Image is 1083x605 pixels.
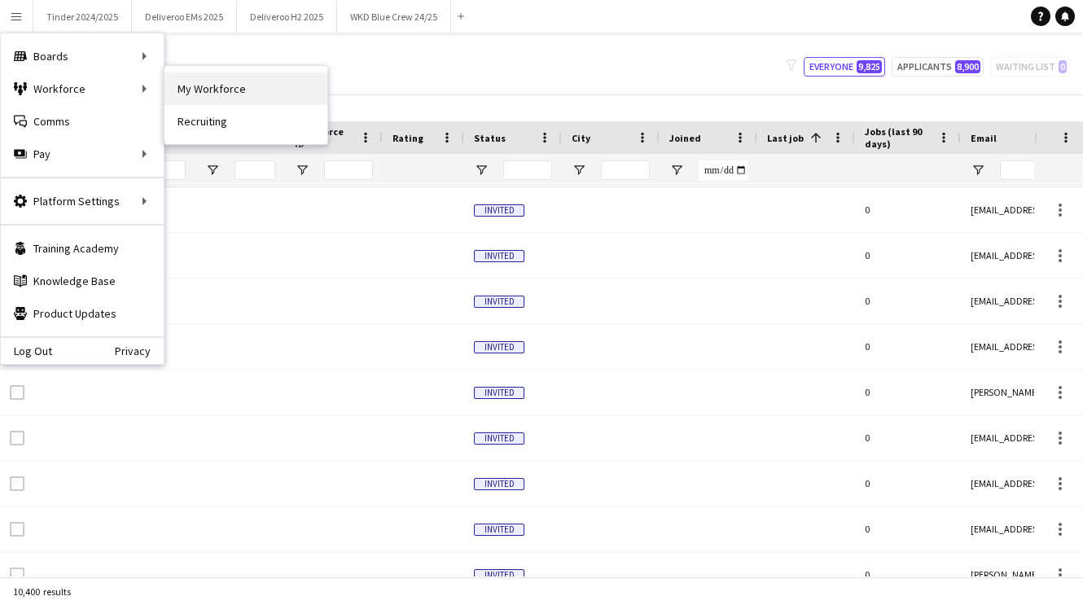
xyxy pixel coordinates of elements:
button: Open Filter Menu [295,163,309,178]
span: Rating [392,132,423,144]
a: Training Academy [1,232,164,265]
div: Pay [1,138,164,170]
button: Deliveroo H2 2025 [237,1,337,33]
span: Email [971,132,997,144]
input: Last Name Filter Input [235,160,275,180]
input: Row Selection is disabled for this row (unchecked) [10,431,24,445]
div: Boards [1,40,164,72]
input: Row Selection is disabled for this row (unchecked) [10,568,24,582]
input: Workforce ID Filter Input [324,160,373,180]
button: Deliveroo EMs 2025 [132,1,237,33]
a: Privacy [115,344,164,357]
input: First Name Filter Input [145,160,186,180]
div: 0 [855,370,961,414]
button: Tinder 2024/2025 [33,1,132,33]
a: Comms [1,105,164,138]
span: Invited [474,478,524,490]
button: Open Filter Menu [971,163,985,178]
a: Knowledge Base [1,265,164,297]
div: 0 [855,233,961,278]
div: 0 [855,278,961,323]
span: Invited [474,524,524,536]
input: Row Selection is disabled for this row (unchecked) [10,385,24,400]
a: Log Out [1,344,52,357]
a: Product Updates [1,297,164,330]
span: Invited [474,432,524,445]
span: Invited [474,250,524,262]
button: Everyone9,825 [804,57,885,77]
div: Workforce [1,72,164,105]
div: Platform Settings [1,185,164,217]
input: Row Selection is disabled for this row (unchecked) [10,476,24,491]
button: Open Filter Menu [474,163,489,178]
span: Invited [474,387,524,399]
span: 8,900 [955,60,980,73]
button: Open Filter Menu [205,163,220,178]
input: Joined Filter Input [699,160,748,180]
button: Open Filter Menu [669,163,684,178]
span: Last job [767,132,804,144]
button: Open Filter Menu [572,163,586,178]
button: WKD Blue Crew 24/25 [337,1,451,33]
span: Invited [474,569,524,581]
a: My Workforce [164,72,327,105]
span: City [572,132,590,144]
span: Invited [474,341,524,353]
div: 0 [855,552,961,597]
span: 9,825 [857,60,882,73]
div: 0 [855,506,961,551]
input: City Filter Input [601,160,650,180]
button: Applicants8,900 [892,57,984,77]
div: 0 [855,324,961,369]
input: Status Filter Input [503,160,552,180]
div: 0 [855,415,961,460]
div: 0 [855,461,961,506]
div: 0 [855,187,961,232]
span: Invited [474,204,524,217]
span: Joined [669,132,701,144]
a: Recruiting [164,105,327,138]
span: Jobs (last 90 days) [865,125,932,150]
span: Invited [474,296,524,308]
span: Status [474,132,506,144]
input: Row Selection is disabled for this row (unchecked) [10,522,24,537]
